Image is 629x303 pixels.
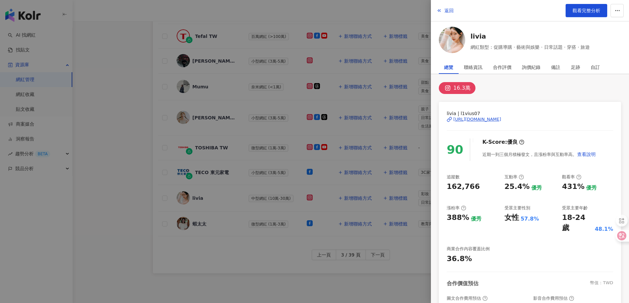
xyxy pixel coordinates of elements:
[447,280,478,287] div: 合作價值預估
[562,205,588,211] div: 受眾主要年齡
[586,184,597,192] div: 優秀
[447,140,463,159] div: 90
[482,148,596,161] div: 近期一到三個月積極發文，且漲粉率與互動率高。
[577,148,596,161] button: 查看說明
[521,215,539,223] div: 57.8%
[444,8,454,13] span: 返回
[595,226,613,233] div: 48.1%
[507,138,518,146] div: 優良
[464,61,482,74] div: 聯絡資訊
[493,61,511,74] div: 合作評價
[482,138,524,146] div: K-Score :
[447,254,472,264] div: 36.8%
[505,213,519,223] div: 女性
[562,174,581,180] div: 觀看率
[590,280,613,287] div: 幣值：TWD
[471,32,590,41] a: livia
[591,61,600,74] div: 自訂
[505,205,530,211] div: 受眾主要性別
[562,213,593,233] div: 18-24 歲
[453,83,471,93] div: 16.3萬
[531,184,542,192] div: 優秀
[439,27,465,53] img: KOL Avatar
[447,295,488,301] div: 圖文合作費用預估
[447,205,466,211] div: 漲粉率
[505,182,530,192] div: 25.4%
[471,215,481,223] div: 優秀
[471,44,590,51] span: 網紅類型：促購導購 · 藝術與娛樂 · 日常話題 · 穿搭 · 旅遊
[551,61,560,74] div: 備註
[522,61,541,74] div: 詢價紀錄
[439,82,475,94] button: 16.3萬
[447,110,613,117] span: livia | l1vius07
[453,116,501,122] div: [URL][DOMAIN_NAME]
[447,213,469,223] div: 388%
[439,27,465,55] a: KOL Avatar
[447,182,480,192] div: 162,766
[577,152,596,157] span: 查看說明
[436,4,454,17] button: 返回
[447,246,490,252] div: 商業合作內容覆蓋比例
[562,182,584,192] div: 431%
[505,174,524,180] div: 互動率
[447,116,613,122] a: [URL][DOMAIN_NAME]
[573,8,600,13] span: 觀看完整分析
[571,61,580,74] div: 足跡
[533,295,574,301] div: 影音合作費用預估
[444,61,453,74] div: 總覽
[566,4,607,17] a: 觀看完整分析
[447,174,460,180] div: 追蹤數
